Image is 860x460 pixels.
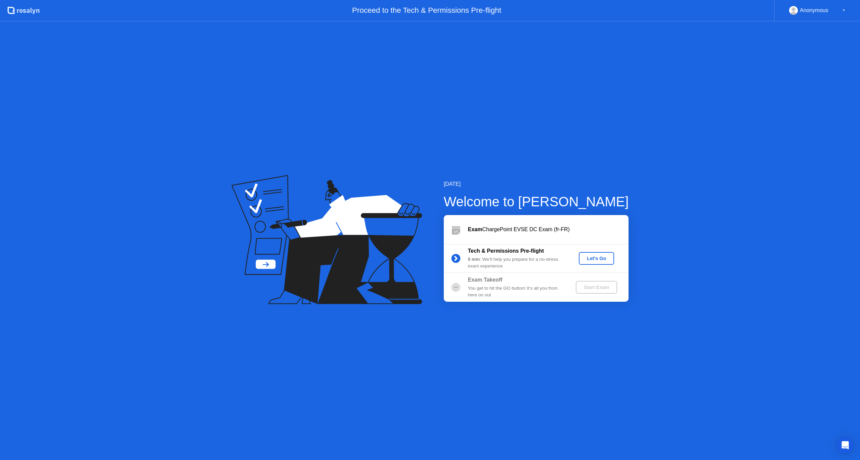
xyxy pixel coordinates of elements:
[582,256,611,261] div: Let's Go
[468,257,480,262] b: 5 min
[578,285,614,290] div: Start Exam
[837,437,853,453] div: Open Intercom Messenger
[842,6,846,15] div: ▼
[468,285,565,299] div: You get to hit the GO button! It’s all you from here on out
[468,248,544,254] b: Tech & Permissions Pre-flight
[800,6,828,15] div: Anonymous
[468,277,503,283] b: Exam Takeoff
[576,281,617,294] button: Start Exam
[444,192,629,212] div: Welcome to [PERSON_NAME]
[444,180,629,188] div: [DATE]
[468,225,629,234] div: ChargePoint EVSE DC Exam (fr-FR)
[468,226,482,232] b: Exam
[468,256,565,270] div: : We’ll help you prepare for a no-stress exam experience
[579,252,614,265] button: Let's Go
